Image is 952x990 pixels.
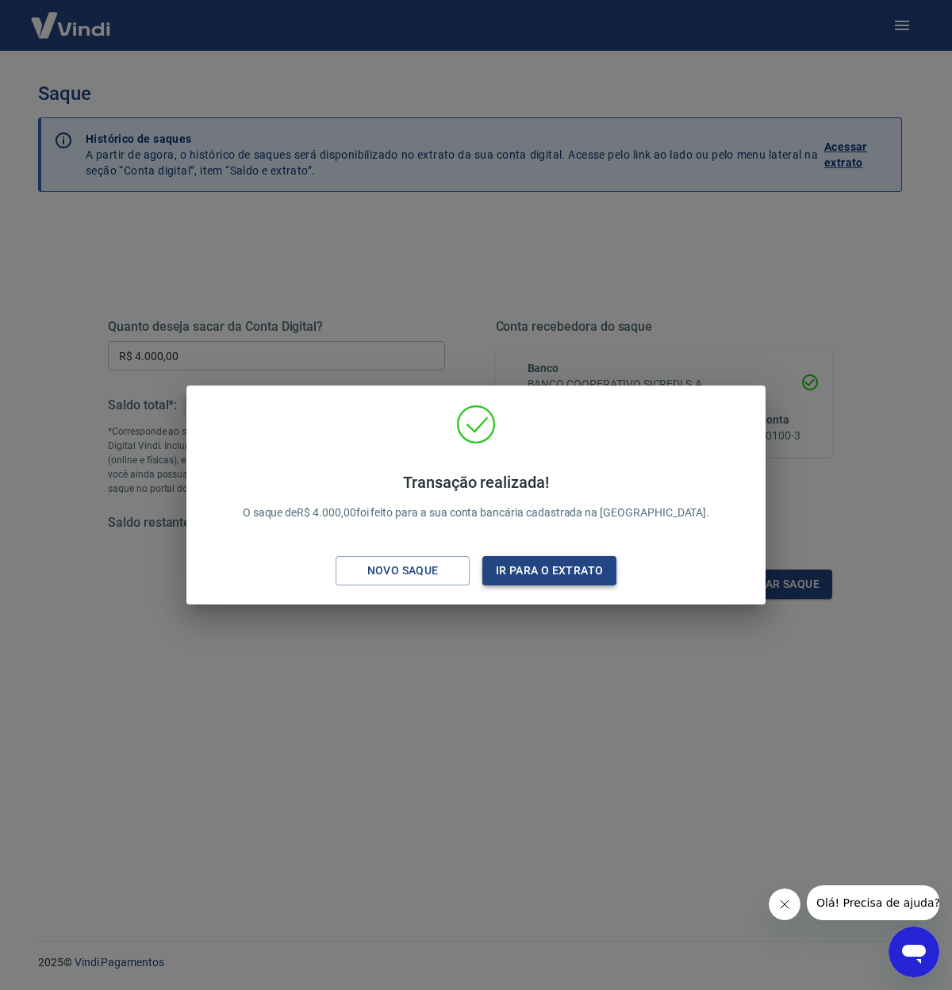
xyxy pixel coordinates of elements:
iframe: Mensagem da empresa [807,885,939,920]
p: O saque de R$ 4.000,00 foi feito para a sua conta bancária cadastrada na [GEOGRAPHIC_DATA]. [243,473,710,521]
div: Novo saque [348,561,458,581]
iframe: Botão para abrir a janela de mensagens [889,927,939,977]
button: Novo saque [336,556,470,585]
h4: Transação realizada! [243,473,710,492]
span: Olá! Precisa de ajuda? [10,11,133,24]
iframe: Fechar mensagem [769,888,800,920]
button: Ir para o extrato [482,556,616,585]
